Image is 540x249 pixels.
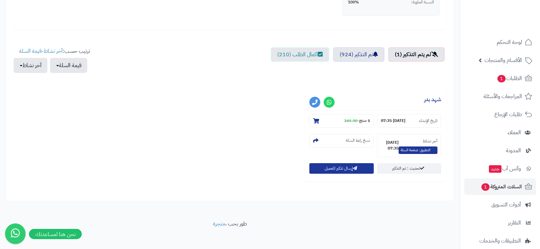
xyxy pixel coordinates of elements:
[497,37,522,47] span: لوحة التحكم
[481,182,522,191] span: السلات المتروكة
[484,56,522,65] span: الأقسام والمنتجات
[14,47,90,73] ul: ترتيب حسب: -
[309,134,373,147] section: نسخ رابط السلة
[346,138,370,143] small: نسخ رابط السلة
[271,47,329,62] a: اكمال الطلب (210)
[464,197,536,213] a: أدوات التسويق
[344,118,357,124] strong: 349.00
[494,110,522,119] span: طلبات الإرجاع
[464,70,536,87] a: الطلبات1
[213,220,225,228] a: متجرة
[464,160,536,177] a: وآتس آبجديد
[377,163,441,174] a: تحديث : تم التذكير
[44,47,63,55] a: آخر نشاط
[464,34,536,50] a: لوحة التحكم
[14,58,47,73] button: آخر نشاط
[508,218,521,228] span: التقارير
[50,58,87,73] button: قيمة السلة
[489,165,502,173] span: جديد
[388,47,445,62] a: لم يتم التذكير (1)
[464,142,536,159] a: المدونة
[344,118,370,124] small: -
[488,164,521,173] span: وآتس آب
[424,95,441,104] a: شهد بدر
[309,114,373,128] section: 1 منتج-349.00
[309,163,373,174] button: إرسال تذكير للعميل
[423,138,437,144] small: آخر نشاط
[464,178,536,195] a: السلات المتروكة1
[381,118,405,124] strong: [DATE] 07:35
[508,128,521,137] span: العملاء
[419,118,437,124] small: تاريخ الإنشاء
[491,200,521,209] span: أدوات التسويق
[359,118,370,124] strong: 1 منتج
[497,74,522,83] span: الطلبات
[464,215,536,231] a: التقارير
[333,47,384,62] a: تم التذكير (924)
[464,124,536,141] a: العملاء
[381,140,399,151] strong: [DATE] 07:35
[464,88,536,105] a: المراجعات والأسئلة
[481,183,490,191] span: 1
[506,146,521,155] span: المدونة
[483,92,522,101] span: المراجعات والأسئلة
[464,106,536,123] a: طلبات الإرجاع
[479,236,521,246] span: التطبيقات والخدمات
[399,146,437,154] span: التطبيق: صفحة السلة
[19,47,42,55] a: قيمة السلة
[464,233,536,249] a: التطبيقات والخدمات
[497,75,506,82] span: 1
